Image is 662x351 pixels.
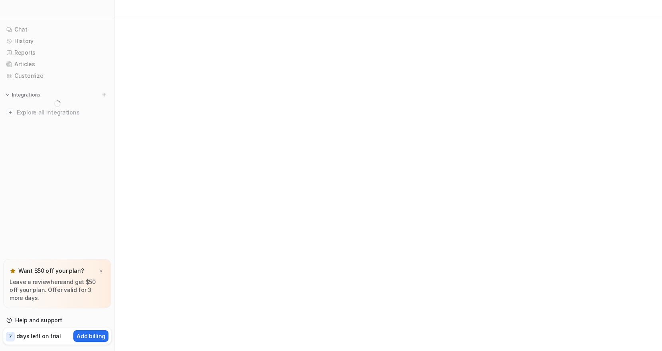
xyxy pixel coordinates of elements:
[18,267,84,275] p: Want $50 off your plan?
[3,91,43,99] button: Integrations
[3,59,111,70] a: Articles
[10,268,16,274] img: star
[3,35,111,47] a: History
[73,330,108,342] button: Add billing
[77,332,105,340] p: Add billing
[5,92,10,98] img: expand menu
[16,332,61,340] p: days left on trial
[3,24,111,35] a: Chat
[3,47,111,58] a: Reports
[101,92,107,98] img: menu_add.svg
[17,106,108,119] span: Explore all integrations
[9,333,12,340] p: 7
[51,278,63,285] a: here
[99,268,103,274] img: x
[10,278,105,302] p: Leave a review and get $50 off your plan. Offer valid for 3 more days.
[3,315,111,326] a: Help and support
[6,108,14,116] img: explore all integrations
[3,107,111,118] a: Explore all integrations
[3,70,111,81] a: Customize
[12,92,40,98] p: Integrations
